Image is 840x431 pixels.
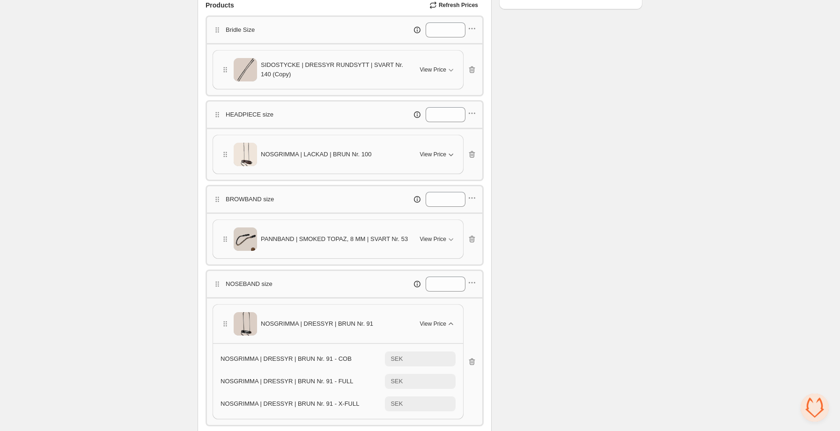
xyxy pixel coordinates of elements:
[221,378,353,385] span: NOSGRIMMA | DRESSYR | BRUN Nr. 91 - FULL
[391,377,403,386] div: SEK
[420,235,446,243] span: View Price
[420,151,446,158] span: View Price
[226,279,273,289] p: NOSEBAND size
[234,225,257,254] img: PANNBAND | SMOKED TOPAZ, 8 MM | SVART Nr. 53
[234,55,257,85] img: SIDOSTYCKE | DRESSYR RUNDSYTT | SVART Nr. 140 (Copy)
[261,319,373,329] span: NOSGRIMMA | DRESSYR | BRUN Nr. 91
[226,25,255,35] p: Bridle Size
[414,316,461,331] button: View Price
[261,150,371,159] span: NOSGRIMMA | LACKAD | BRUN Nr. 100
[391,354,403,364] div: SEK
[261,234,408,244] span: PANNBAND | SMOKED TOPAZ, 8 MM | SVART Nr. 53
[414,62,461,77] button: View Price
[414,147,461,162] button: View Price
[261,60,409,79] span: SIDOSTYCKE | DRESSYR RUNDSYTT | SVART Nr. 140 (Copy)
[420,320,446,328] span: View Price
[439,1,478,9] span: Refresh Prices
[414,232,461,247] button: View Price
[221,400,359,407] span: NOSGRIMMA | DRESSYR | BRUN Nr. 91 - X-FULL
[234,309,257,339] img: NOSGRIMMA | DRESSYR | BRUN Nr. 91
[206,0,234,10] span: Products
[234,140,257,169] img: NOSGRIMMA | LACKAD | BRUN Nr. 100
[221,355,352,362] span: NOSGRIMMA | DRESSYR | BRUN Nr. 91 - COB
[420,66,446,73] span: View Price
[226,195,274,204] p: BROWBAND size
[801,394,829,422] div: Відкритий чат
[391,399,403,409] div: SEK
[226,110,273,119] p: HEADPIECE size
